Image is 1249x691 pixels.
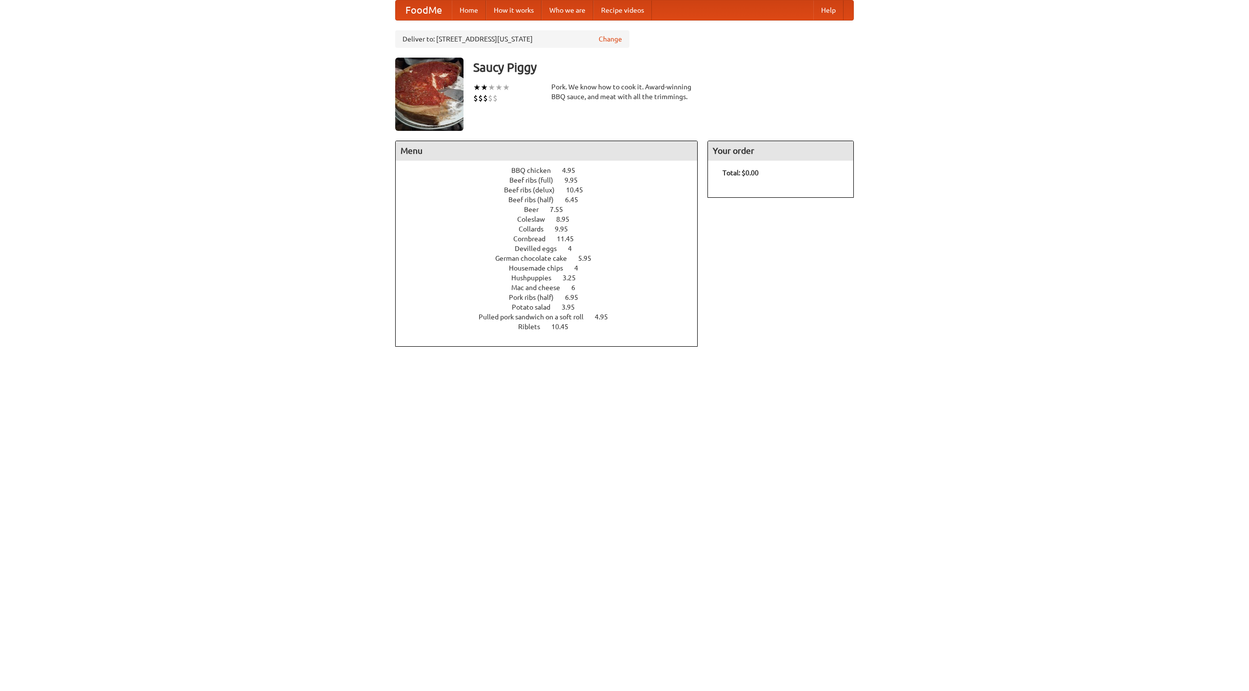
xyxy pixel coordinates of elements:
span: 4.95 [562,167,585,174]
span: Collards [519,225,553,233]
span: Beef ribs (full) [509,176,563,184]
a: Riblets 10.45 [518,323,586,331]
a: Beef ribs (delux) 10.45 [504,186,601,194]
h3: Saucy Piggy [473,58,854,77]
span: 4.95 [595,313,618,321]
a: Change [599,34,622,44]
span: Beer [524,206,548,213]
span: BBQ chicken [511,167,561,174]
span: Riblets [518,323,550,331]
div: Deliver to: [STREET_ADDRESS][US_STATE] [395,30,629,48]
a: Potato salad 3.95 [512,303,593,311]
a: Home [452,0,486,20]
span: 6 [571,284,585,292]
a: Beef ribs (half) 6.45 [508,196,596,204]
span: Beef ribs (half) [508,196,564,204]
li: $ [493,93,498,104]
span: 7.55 [550,206,573,213]
span: 6.45 [565,196,588,204]
a: How it works [486,0,542,20]
span: Cornbread [513,235,555,243]
span: 10.45 [551,323,578,331]
a: Cornbread 11.45 [513,235,592,243]
span: Potato salad [512,303,560,311]
span: Devilled eggs [515,245,566,252]
a: Pulled pork sandwich on a soft roll 4.95 [479,313,626,321]
a: FoodMe [396,0,452,20]
span: 4 [568,245,582,252]
span: German chocolate cake [495,254,577,262]
a: Beer 7.55 [524,206,581,213]
span: 11.45 [557,235,584,243]
span: 8.95 [556,215,579,223]
a: Devilled eggs 4 [515,245,590,252]
a: BBQ chicken 4.95 [511,167,593,174]
h4: Your order [708,141,853,161]
a: Housemade chips 4 [509,264,596,272]
span: 6.95 [565,293,588,301]
img: angular.jpg [395,58,463,131]
span: 5.95 [578,254,601,262]
span: Beef ribs (delux) [504,186,564,194]
li: ★ [503,82,510,93]
li: ★ [481,82,488,93]
b: Total: $0.00 [723,169,759,177]
li: $ [488,93,493,104]
span: 10.45 [566,186,593,194]
span: 3.95 [562,303,584,311]
div: Pork. We know how to cook it. Award-winning BBQ sauce, and meat with all the trimmings. [551,82,698,102]
a: Recipe videos [593,0,652,20]
span: Housemade chips [509,264,573,272]
li: ★ [488,82,495,93]
span: Pulled pork sandwich on a soft roll [479,313,593,321]
span: Coleslaw [517,215,555,223]
span: Mac and cheese [511,284,570,292]
span: 3.25 [563,274,585,282]
a: Help [813,0,844,20]
li: ★ [473,82,481,93]
a: Collards 9.95 [519,225,586,233]
span: 9.95 [564,176,587,184]
li: $ [473,93,478,104]
span: 9.95 [555,225,578,233]
span: 4 [574,264,588,272]
span: Hushpuppies [511,274,561,282]
span: Pork ribs (half) [509,293,564,301]
a: German chocolate cake 5.95 [495,254,609,262]
a: Mac and cheese 6 [511,284,593,292]
a: Pork ribs (half) 6.95 [509,293,596,301]
a: Beef ribs (full) 9.95 [509,176,596,184]
h4: Menu [396,141,697,161]
li: $ [478,93,483,104]
a: Hushpuppies 3.25 [511,274,594,282]
li: ★ [495,82,503,93]
li: $ [483,93,488,104]
a: Who we are [542,0,593,20]
a: Coleslaw 8.95 [517,215,587,223]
